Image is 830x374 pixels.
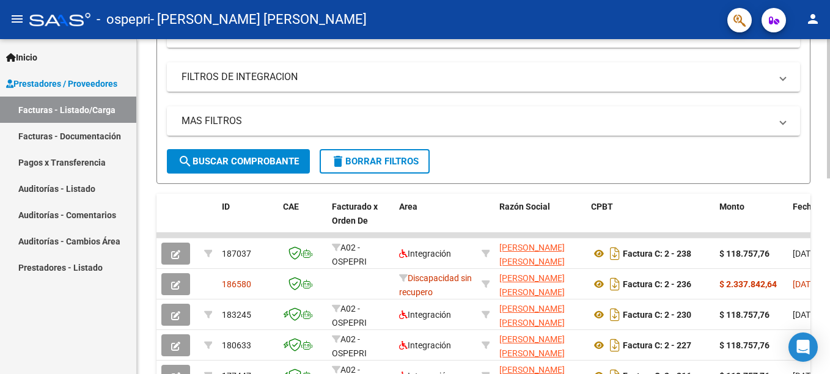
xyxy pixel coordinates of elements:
[222,279,251,289] span: 186580
[167,149,310,174] button: Buscar Comprobante
[793,279,818,289] span: [DATE]
[222,202,230,211] span: ID
[806,12,820,26] mat-icon: person
[499,271,581,297] div: 27363204460
[6,77,117,90] span: Prestadores / Proveedores
[623,249,691,258] strong: Factura C: 2 - 238
[499,302,581,328] div: 27363204460
[623,340,691,350] strong: Factura C: 2 - 227
[788,332,818,362] div: Open Intercom Messenger
[714,194,788,248] datatable-header-cell: Monto
[167,106,800,136] mat-expansion-panel-header: MAS FILTROS
[499,202,550,211] span: Razón Social
[178,156,299,167] span: Buscar Comprobante
[623,310,691,320] strong: Factura C: 2 - 230
[399,273,472,297] span: Discapacidad sin recupero
[167,62,800,92] mat-expansion-panel-header: FILTROS DE INTEGRACION
[607,244,623,263] i: Descargar documento
[320,149,430,174] button: Borrar Filtros
[394,194,477,248] datatable-header-cell: Area
[278,194,327,248] datatable-header-cell: CAE
[182,114,771,128] mat-panel-title: MAS FILTROS
[494,194,586,248] datatable-header-cell: Razón Social
[332,202,378,226] span: Facturado x Orden De
[178,154,193,169] mat-icon: search
[586,194,714,248] datatable-header-cell: CPBT
[607,305,623,324] i: Descargar documento
[399,249,451,258] span: Integración
[499,332,581,358] div: 27363204460
[607,335,623,355] i: Descargar documento
[6,51,37,64] span: Inicio
[793,310,818,320] span: [DATE]
[327,194,394,248] datatable-header-cell: Facturado x Orden De
[332,334,367,358] span: A02 - OSPEPRI
[283,202,299,211] span: CAE
[399,202,417,211] span: Area
[591,202,613,211] span: CPBT
[399,310,451,320] span: Integración
[399,340,451,350] span: Integración
[719,249,769,258] strong: $ 118.757,76
[332,304,367,328] span: A02 - OSPEPRI
[623,279,691,289] strong: Factura C: 2 - 236
[222,249,251,258] span: 187037
[150,6,367,33] span: - [PERSON_NAME] [PERSON_NAME]
[719,310,769,320] strong: $ 118.757,76
[97,6,150,33] span: - ospepri
[499,334,565,358] span: [PERSON_NAME] [PERSON_NAME]
[331,156,419,167] span: Borrar Filtros
[182,70,771,84] mat-panel-title: FILTROS DE INTEGRACION
[499,243,565,266] span: [PERSON_NAME] [PERSON_NAME]
[719,340,769,350] strong: $ 118.757,76
[222,340,251,350] span: 180633
[332,243,367,266] span: A02 - OSPEPRI
[217,194,278,248] datatable-header-cell: ID
[719,202,744,211] span: Monto
[499,304,565,328] span: [PERSON_NAME] [PERSON_NAME]
[222,310,251,320] span: 183245
[10,12,24,26] mat-icon: menu
[331,154,345,169] mat-icon: delete
[793,249,818,258] span: [DATE]
[499,273,565,297] span: [PERSON_NAME] [PERSON_NAME]
[499,241,581,266] div: 27363204460
[607,274,623,294] i: Descargar documento
[719,279,777,289] strong: $ 2.337.842,64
